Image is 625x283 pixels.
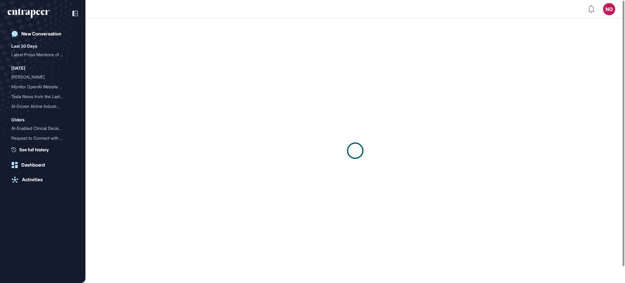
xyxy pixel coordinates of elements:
div: entrapeer-logo [8,9,49,18]
div: Tesla News from the Last Two Weeks [11,92,74,101]
div: Dashboard [21,162,45,168]
a: Activities [8,174,78,186]
a: New Conversation [8,28,78,40]
div: [DATE] [11,64,25,72]
div: Latest Press Mentions of OpenAI [11,50,74,60]
div: AI-Enabled Clinical Decision Support Software for Infectious Disease Screening and AMR Program [11,123,74,133]
div: Reese [11,72,74,82]
a: See full history [11,146,78,153]
div: [PERSON_NAME] [11,72,69,82]
div: Request to Connect with C... [11,133,69,143]
a: Dashboard [8,159,78,171]
div: Olders [11,116,24,123]
span: See full history [19,146,49,153]
div: Tesla News from the Last ... [11,92,69,101]
div: Monitor OpenAI Website Activity [11,82,74,92]
div: AI-Enabled Clinical Decis... [11,123,69,133]
div: Last 30 Days [11,42,37,50]
div: AI-Driven Airline Industr... [11,101,69,111]
div: AI-Driven Airline Industry Updates [11,101,74,111]
div: New Conversation [21,31,61,37]
div: Activities [22,177,43,182]
button: NO [603,3,615,15]
div: Latest Press Mentions of ... [11,50,69,60]
div: Request to Connect with Curie [11,133,74,143]
div: Monitor OpenAI Website Ac... [11,82,69,92]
